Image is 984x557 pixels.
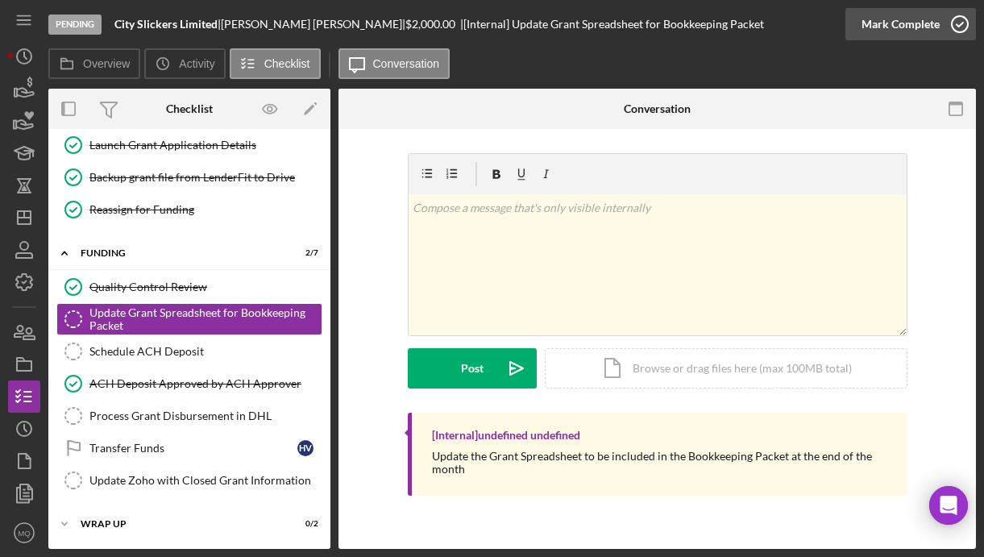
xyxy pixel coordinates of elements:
[56,271,322,303] a: Quality Control Review
[56,303,322,335] a: Update Grant Spreadsheet for Bookkeeping Packet
[230,48,321,79] button: Checklist
[83,57,130,70] label: Overview
[405,18,460,31] div: $2,000.00
[89,171,322,184] div: Backup grant file from LenderFit to Drive
[114,18,221,31] div: |
[862,8,940,40] div: Mark Complete
[289,248,318,258] div: 2 / 7
[373,57,440,70] label: Conversation
[89,442,297,455] div: Transfer Funds
[297,440,313,456] div: H V
[338,48,450,79] button: Conversation
[18,529,30,538] text: MQ
[56,161,322,193] a: Backup grant file from LenderFit to Drive
[48,48,140,79] button: Overview
[89,306,322,332] div: Update Grant Spreadsheet for Bookkeeping Packet
[89,281,322,293] div: Quality Control Review
[221,18,405,31] div: [PERSON_NAME] [PERSON_NAME] |
[432,429,580,442] div: [Internal] undefined undefined
[845,8,976,40] button: Mark Complete
[460,18,764,31] div: | [Internal] Update Grant Spreadsheet for Bookkeeping Packet
[56,464,322,497] a: Update Zoho with Closed Grant Information
[89,203,322,216] div: Reassign for Funding
[89,474,322,487] div: Update Zoho with Closed Grant Information
[89,377,322,390] div: ACH Deposit Approved by ACH Approver
[81,248,278,258] div: Funding
[89,139,322,152] div: Launch Grant Application Details
[461,348,484,389] div: Post
[408,348,537,389] button: Post
[48,15,102,35] div: Pending
[56,400,322,432] a: Process Grant Disbursement in DHL
[56,335,322,368] a: Schedule ACH Deposit
[144,48,225,79] button: Activity
[929,486,968,525] div: Open Intercom Messenger
[179,57,214,70] label: Activity
[56,129,322,161] a: Launch Grant Application Details
[289,519,318,529] div: 0 / 2
[56,432,322,464] a: Transfer FundsHV
[56,193,322,226] a: Reassign for Funding
[166,102,213,115] div: Checklist
[8,517,40,549] button: MQ
[89,409,322,422] div: Process Grant Disbursement in DHL
[264,57,310,70] label: Checklist
[114,17,218,31] b: City Slickers Limited
[624,102,691,115] div: Conversation
[432,450,891,476] div: Update the Grant Spreadsheet to be included in the Bookkeeping Packet at the end of the month
[56,368,322,400] a: ACH Deposit Approved by ACH Approver
[89,345,322,358] div: Schedule ACH Deposit
[81,519,278,529] div: Wrap Up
